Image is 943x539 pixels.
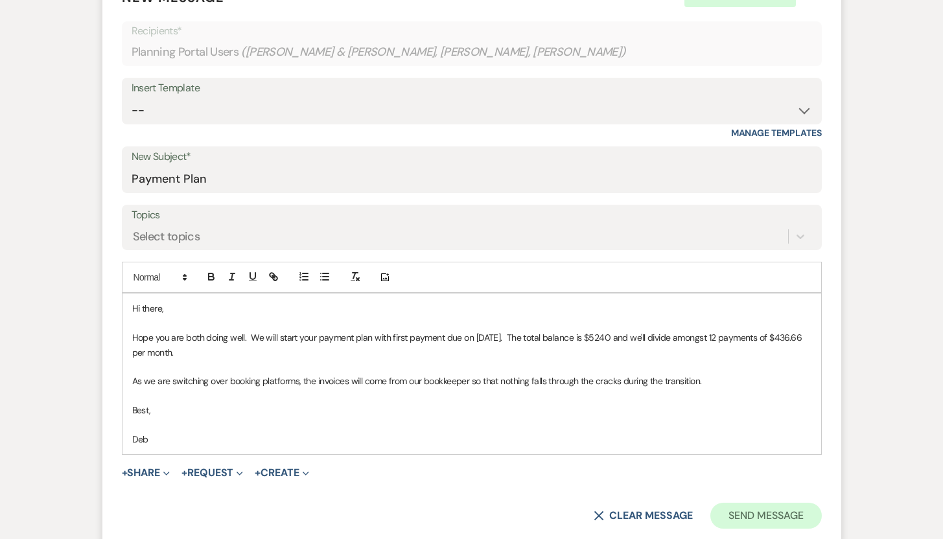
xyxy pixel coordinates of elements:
[122,468,128,478] span: +
[132,148,812,166] label: New Subject*
[132,374,811,388] p: As we are switching over booking platforms, the invoices will come from our bookkeeper so that no...
[181,468,187,478] span: +
[132,23,812,40] p: Recipients*
[731,127,822,139] a: Manage Templates
[132,79,812,98] div: Insert Template
[132,403,811,417] p: Best,
[241,43,626,61] span: ( [PERSON_NAME] & [PERSON_NAME], [PERSON_NAME], [PERSON_NAME] )
[710,503,821,529] button: Send Message
[594,510,692,521] button: Clear message
[132,432,811,446] p: Deb
[255,468,309,478] button: Create
[133,228,200,246] div: Select topics
[132,206,812,225] label: Topics
[132,40,812,65] div: Planning Portal Users
[181,468,243,478] button: Request
[122,468,170,478] button: Share
[132,330,811,360] p: Hope you are both doing well. We will start your payment plan with first payment due on [DATE]. T...
[255,468,261,478] span: +
[132,301,811,315] p: Hi there,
